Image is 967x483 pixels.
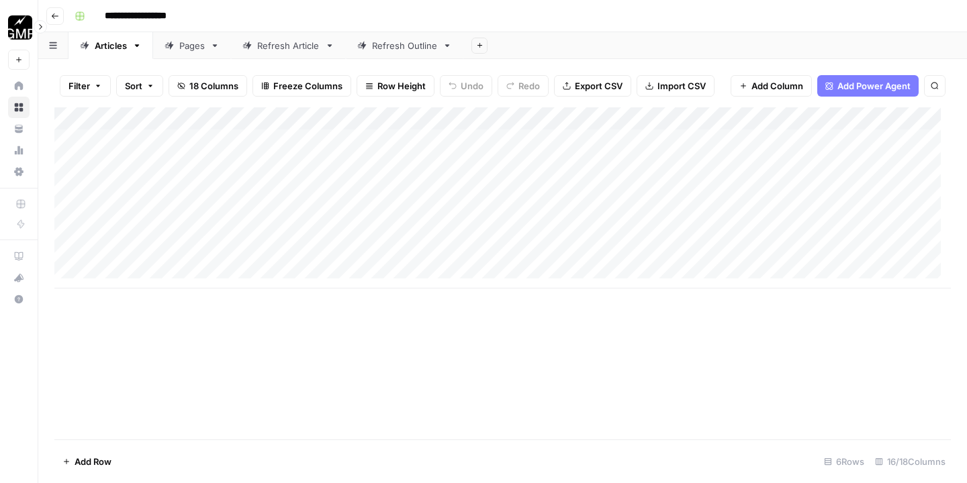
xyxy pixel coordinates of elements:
div: 6 Rows [819,451,870,472]
span: Row Height [377,79,426,93]
a: Your Data [8,118,30,140]
span: Export CSV [575,79,623,93]
button: Row Height [357,75,434,97]
span: Sort [125,79,142,93]
button: Add Row [54,451,120,472]
span: Freeze Columns [273,79,342,93]
div: 16/18 Columns [870,451,951,472]
span: Import CSV [657,79,706,93]
a: Refresh Article [231,32,346,59]
button: What's new? [8,267,30,288]
button: Import CSV [637,75,715,97]
button: Workspace: Growth Marketing Pro [8,11,30,44]
span: Redo [518,79,540,93]
a: Settings [8,161,30,182]
div: Refresh Outline [372,39,437,52]
button: Add Column [731,75,812,97]
a: Home [8,75,30,97]
button: Redo [498,75,549,97]
div: What's new? [9,268,29,288]
span: Filter [68,79,90,93]
button: Freeze Columns [252,75,351,97]
div: Articles [95,39,127,52]
button: Sort [116,75,163,97]
img: Growth Marketing Pro Logo [8,15,32,40]
span: Add Row [75,455,111,468]
a: Articles [68,32,153,59]
span: Add Power Agent [837,79,911,93]
div: Refresh Article [257,39,320,52]
a: Browse [8,97,30,118]
a: Pages [153,32,231,59]
div: Pages [179,39,205,52]
span: Add Column [751,79,803,93]
button: Filter [60,75,111,97]
a: Refresh Outline [346,32,463,59]
button: 18 Columns [169,75,247,97]
span: Undo [461,79,483,93]
button: Help + Support [8,288,30,310]
button: Export CSV [554,75,631,97]
a: AirOps Academy [8,246,30,267]
span: 18 Columns [189,79,238,93]
a: Usage [8,140,30,161]
button: Undo [440,75,492,97]
button: Add Power Agent [817,75,919,97]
